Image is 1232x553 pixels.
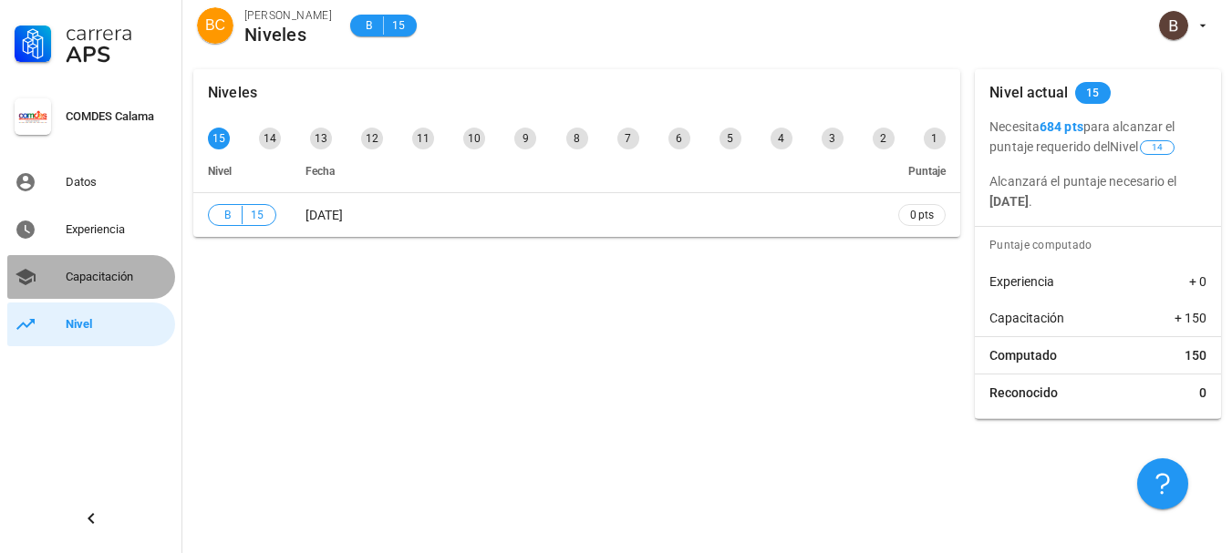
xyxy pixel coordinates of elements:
[208,165,232,178] span: Nivel
[205,7,225,44] span: BC
[244,25,332,45] div: Niveles
[291,149,884,193] th: Fecha
[391,16,406,35] span: 15
[193,149,291,193] th: Nivel
[66,222,168,237] div: Experiencia
[884,149,960,193] th: Puntaje
[7,208,175,251] a: Experiencia
[259,128,281,149] div: 14
[910,206,934,224] span: 0 pts
[989,384,1058,402] span: Reconocido
[720,128,741,149] div: 5
[305,208,343,222] span: [DATE]
[310,128,332,149] div: 13
[822,128,844,149] div: 3
[982,227,1221,263] div: Puntaje computado
[208,128,230,149] div: 15
[989,69,1068,117] div: Nivel actual
[66,317,168,332] div: Nivel
[208,69,257,117] div: Niveles
[305,165,335,178] span: Fecha
[1110,139,1176,154] span: Nivel
[1175,309,1206,327] span: + 150
[250,206,264,224] span: 15
[66,175,168,189] div: Datos
[7,160,175,204] a: Datos
[1199,384,1206,402] span: 0
[197,7,233,44] div: avatar
[7,255,175,299] a: Capacitación
[412,128,434,149] div: 11
[989,194,1029,209] b: [DATE]
[873,128,895,149] div: 2
[220,206,234,224] span: B
[66,22,168,44] div: Carrera
[989,272,1054,291] span: Experiencia
[361,16,376,35] span: B
[566,128,588,149] div: 8
[66,109,168,124] div: COMDES Calama
[1086,82,1100,104] span: 15
[463,128,485,149] div: 10
[1152,141,1163,154] span: 14
[361,128,383,149] div: 12
[668,128,690,149] div: 6
[514,128,536,149] div: 9
[924,128,946,149] div: 1
[989,346,1057,364] span: Computado
[1040,119,1083,134] b: 684 pts
[989,171,1206,211] p: Alcanzará el puntaje necesario el .
[1159,11,1188,40] div: avatar
[771,128,792,149] div: 4
[66,270,168,284] div: Capacitación
[1189,272,1206,291] span: + 0
[908,165,946,178] span: Puntaje
[66,44,168,66] div: APS
[1185,346,1206,364] span: 150
[7,302,175,346] a: Nivel
[989,117,1206,157] p: Necesita para alcanzar el puntaje requerido del
[617,128,639,149] div: 7
[989,309,1064,327] span: Capacitación
[244,6,332,25] div: [PERSON_NAME]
